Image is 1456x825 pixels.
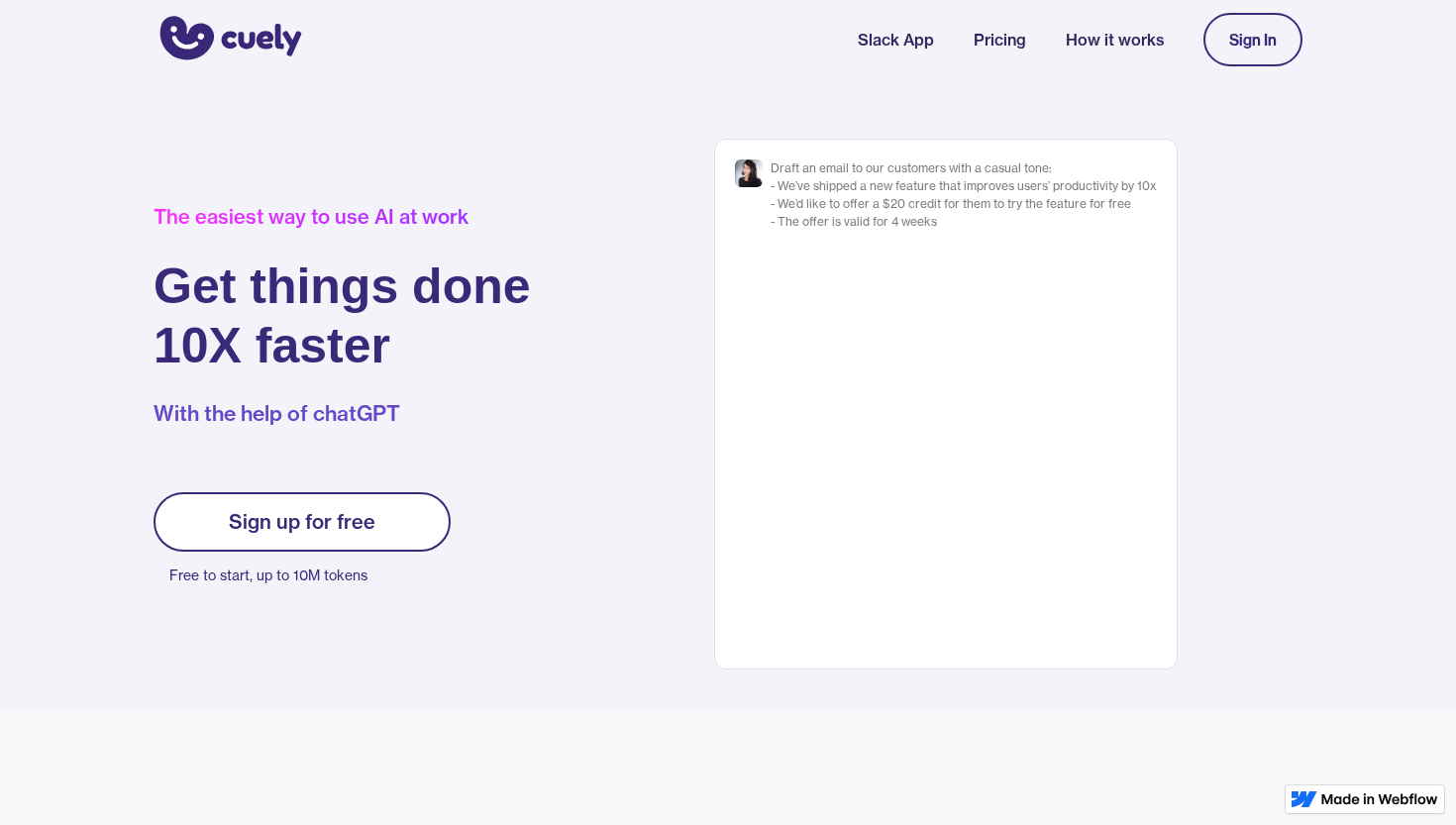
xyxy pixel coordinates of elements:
a: Sign In [1203,13,1302,66]
a: Pricing [974,28,1026,52]
h1: Get things done 10X faster [154,257,531,375]
a: Slack App [858,28,934,52]
img: Made in Webflow [1321,793,1438,805]
div: Sign In [1229,31,1277,49]
div: Sign up for free [229,510,375,534]
a: How it works [1066,28,1164,52]
div: The easiest way to use AI at work [154,205,531,229]
a: Sign up for free [154,492,451,552]
a: home [154,3,302,76]
p: With the help of chatGPT [154,399,531,429]
div: Draft an email to our customers with a casual tone: - We’ve shipped a new feature that improves u... [771,159,1157,231]
p: Free to start, up to 10M tokens [169,562,451,589]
